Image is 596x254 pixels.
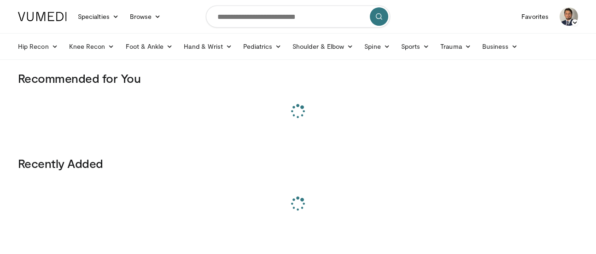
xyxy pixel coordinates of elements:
[206,6,390,28] input: Search topics, interventions
[18,12,67,21] img: VuMedi Logo
[120,37,179,56] a: Foot & Ankle
[396,37,435,56] a: Sports
[516,7,554,26] a: Favorites
[64,37,120,56] a: Knee Recon
[435,37,477,56] a: Trauma
[359,37,395,56] a: Spine
[72,7,124,26] a: Specialties
[18,156,578,171] h3: Recently Added
[287,37,359,56] a: Shoulder & Elbow
[477,37,524,56] a: Business
[238,37,287,56] a: Pediatrics
[12,37,64,56] a: Hip Recon
[178,37,238,56] a: Hand & Wrist
[18,71,578,86] h3: Recommended for You
[560,7,578,26] img: Avatar
[124,7,167,26] a: Browse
